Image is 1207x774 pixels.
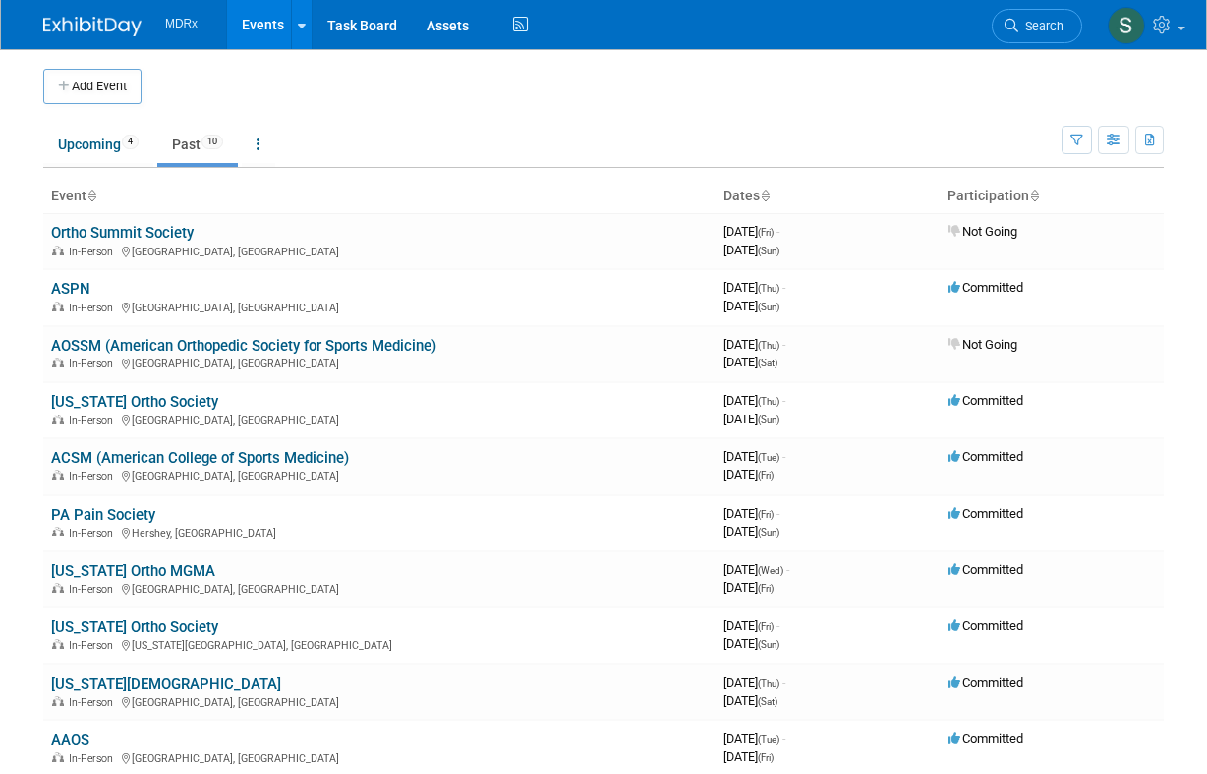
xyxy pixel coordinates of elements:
span: In-Person [69,358,119,370]
span: (Thu) [758,340,779,351]
span: [DATE] [723,506,779,521]
span: - [782,337,785,352]
button: Add Event [43,69,142,104]
span: - [782,280,785,295]
span: (Sun) [758,639,779,650]
a: AOSSM (American Orthopedic Society for Sports Medicine) [51,337,436,355]
div: [GEOGRAPHIC_DATA], [GEOGRAPHIC_DATA] [51,580,708,596]
img: In-Person Event [52,246,64,255]
span: [DATE] [723,355,777,369]
a: Past10 [157,126,238,163]
span: (Thu) [758,678,779,689]
img: Stefanos Tsakiris [1108,7,1145,44]
span: (Fri) [758,509,774,520]
a: [US_STATE] Ortho Society [51,618,218,636]
span: [DATE] [723,224,779,239]
span: - [776,506,779,521]
span: Committed [948,449,1023,464]
span: (Fri) [758,470,774,481]
span: [DATE] [723,618,779,633]
span: Not Going [948,224,1017,239]
th: Dates [716,180,940,213]
span: In-Person [69,415,119,427]
span: Committed [948,675,1023,690]
div: [GEOGRAPHIC_DATA], [GEOGRAPHIC_DATA] [51,243,708,258]
span: Committed [948,618,1023,633]
span: [DATE] [723,243,779,257]
span: - [776,618,779,633]
img: In-Person Event [52,358,64,367]
div: [US_STATE][GEOGRAPHIC_DATA], [GEOGRAPHIC_DATA] [51,636,708,652]
span: Committed [948,393,1023,408]
div: [GEOGRAPHIC_DATA], [GEOGRAPHIC_DATA] [51,355,708,370]
img: In-Person Event [52,752,64,762]
span: [DATE] [723,580,774,595]
span: Not Going [948,337,1017,352]
span: In-Person [69,302,119,314]
a: Upcoming4 [43,126,153,163]
th: Event [43,180,716,213]
span: In-Person [69,696,119,709]
span: [DATE] [723,693,777,708]
span: [DATE] [723,468,774,482]
span: (Tue) [758,452,779,463]
span: - [782,731,785,746]
span: MDRx [165,17,198,30]
span: (Sun) [758,302,779,312]
span: (Tue) [758,734,779,745]
a: ACSM (American College of Sports Medicine) [51,449,349,467]
span: (Sat) [758,696,777,707]
span: (Fri) [758,621,774,632]
th: Participation [940,180,1164,213]
span: [DATE] [723,675,785,690]
a: Sort by Event Name [86,188,96,203]
span: (Thu) [758,396,779,407]
span: (Fri) [758,752,774,763]
img: In-Person Event [52,527,64,537]
img: In-Person Event [52,696,64,706]
div: [GEOGRAPHIC_DATA], [GEOGRAPHIC_DATA] [51,749,708,765]
div: [GEOGRAPHIC_DATA], [GEOGRAPHIC_DATA] [51,412,708,427]
img: In-Person Event [52,639,64,649]
span: In-Person [69,752,119,765]
span: Committed [948,506,1023,521]
span: - [776,224,779,239]
a: Search [992,9,1082,43]
img: ExhibitDay [43,17,142,36]
span: In-Person [69,246,119,258]
a: [US_STATE] Ortho Society [51,393,218,411]
div: Hershey, [GEOGRAPHIC_DATA] [51,525,708,540]
span: [DATE] [723,749,774,764]
span: - [782,393,785,408]
span: [DATE] [723,562,789,577]
span: [DATE] [723,299,779,313]
img: In-Person Event [52,415,64,424]
a: [US_STATE][DEMOGRAPHIC_DATA] [51,675,281,692]
span: (Sun) [758,246,779,256]
a: ASPN [51,280,90,298]
a: Ortho Summit Society [51,224,194,242]
span: [DATE] [723,393,785,408]
span: 4 [122,135,139,149]
span: (Sat) [758,358,777,368]
img: In-Person Event [52,470,64,480]
span: In-Person [69,470,119,483]
span: Committed [948,562,1023,577]
a: Sort by Participation Type [1029,188,1039,203]
img: In-Person Event [52,302,64,311]
a: [US_STATE] Ortho MGMA [51,562,215,580]
span: (Sun) [758,415,779,425]
div: [GEOGRAPHIC_DATA], [GEOGRAPHIC_DATA] [51,299,708,314]
span: 10 [201,135,223,149]
div: [GEOGRAPHIC_DATA], [GEOGRAPHIC_DATA] [51,693,708,709]
span: [DATE] [723,412,779,426]
span: [DATE] [723,525,779,539]
span: (Sun) [758,527,779,538]
span: (Wed) [758,565,783,576]
span: Committed [948,731,1023,746]
span: Search [1018,19,1063,33]
span: [DATE] [723,636,779,651]
span: (Fri) [758,227,774,238]
span: [DATE] [723,449,785,464]
span: - [782,449,785,464]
